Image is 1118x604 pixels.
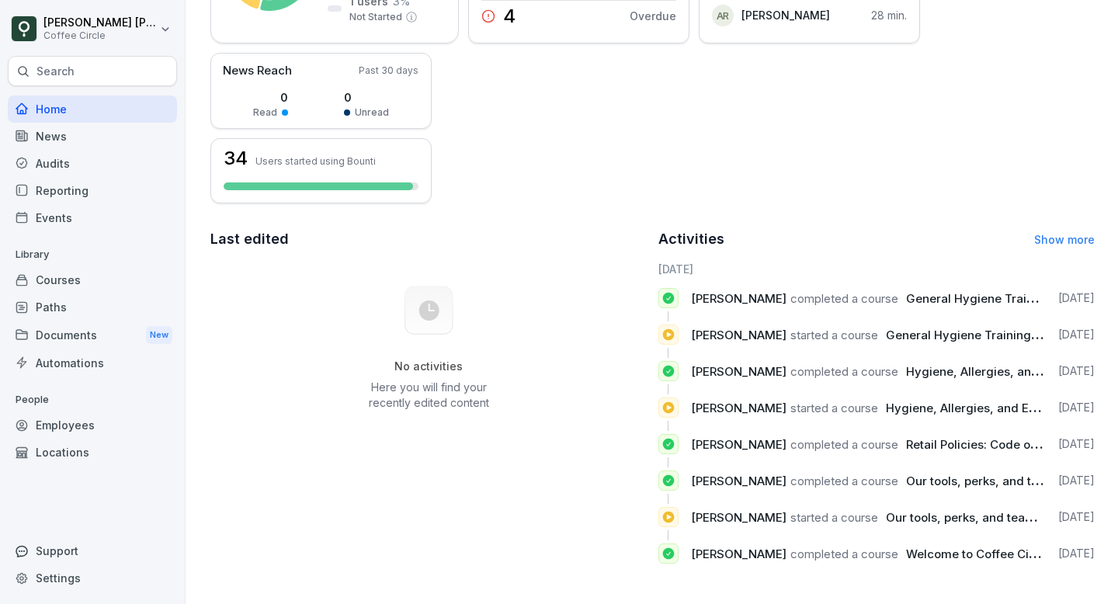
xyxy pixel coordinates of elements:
[359,64,418,78] p: Past 30 days
[349,10,402,24] p: Not Started
[350,380,507,411] p: Here you will find your recently edited content
[8,321,177,349] div: Documents
[790,437,898,452] span: completed a course
[210,228,648,250] h2: Last edited
[691,364,786,379] span: [PERSON_NAME]
[691,547,786,561] span: [PERSON_NAME]
[8,349,177,377] a: Automations
[8,95,177,123] a: Home
[658,261,1095,277] h6: [DATE]
[691,328,786,342] span: [PERSON_NAME]
[790,364,898,379] span: completed a course
[741,7,830,23] p: [PERSON_NAME]
[691,510,786,525] span: [PERSON_NAME]
[712,5,734,26] div: AR
[8,564,177,592] a: Settings
[691,437,786,452] span: [PERSON_NAME]
[43,16,157,30] p: [PERSON_NAME] [PERSON_NAME]
[1058,327,1095,342] p: [DATE]
[8,537,177,564] div: Support
[1058,436,1095,452] p: [DATE]
[8,177,177,204] a: Reporting
[691,291,786,306] span: [PERSON_NAME]
[223,62,292,80] p: News Reach
[8,123,177,150] a: News
[253,89,288,106] p: 0
[8,266,177,293] a: Courses
[1058,290,1095,306] p: [DATE]
[790,328,878,342] span: started a course
[8,439,177,466] a: Locations
[8,293,177,321] a: Paths
[350,359,507,373] h5: No activities
[658,228,724,250] h2: Activities
[790,401,878,415] span: started a course
[8,387,177,412] p: People
[790,291,898,306] span: completed a course
[790,510,878,525] span: started a course
[503,7,516,26] p: 4
[886,328,1118,342] span: General Hygiene Training (acc LHMV §4)
[790,547,898,561] span: completed a course
[906,474,1110,488] span: Our tools, perks, and team structure
[224,149,248,168] h3: 34
[8,411,177,439] a: Employees
[8,321,177,349] a: DocumentsNew
[344,89,389,106] p: 0
[43,30,157,41] p: Coffee Circle
[146,326,172,344] div: New
[1058,473,1095,488] p: [DATE]
[1058,363,1095,379] p: [DATE]
[906,547,1054,561] span: Welcome to Coffee Circle!
[691,401,786,415] span: [PERSON_NAME]
[871,7,907,23] p: 28 min.
[255,155,376,167] p: Users started using Bounti
[790,474,898,488] span: completed a course
[1058,546,1095,561] p: [DATE]
[8,242,177,267] p: Library
[1058,400,1095,415] p: [DATE]
[253,106,277,120] p: Read
[630,8,676,24] p: Overdue
[8,150,177,177] a: Audits
[886,510,1090,525] span: Our tools, perks, and team structure
[355,106,389,120] p: Unread
[8,204,177,231] a: Events
[1034,233,1095,246] a: Show more
[1058,509,1095,525] p: [DATE]
[691,474,786,488] span: [PERSON_NAME]
[36,64,75,79] p: Search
